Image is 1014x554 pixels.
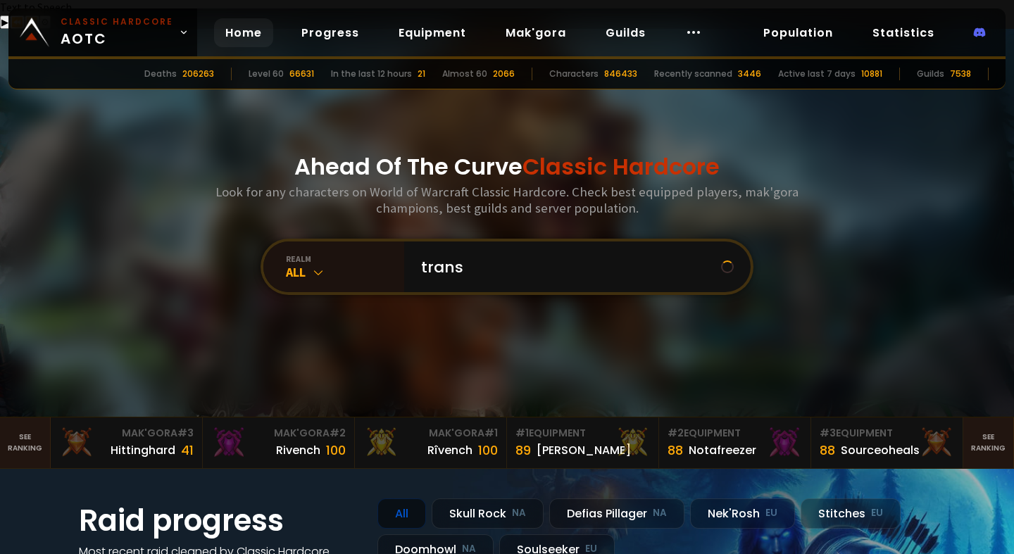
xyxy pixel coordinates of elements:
[659,417,811,468] a: #2Equipment88Notafreezer
[515,426,529,440] span: # 1
[917,68,944,80] div: Guilds
[413,241,721,292] input: Search a character...
[549,68,599,80] div: Characters
[738,68,761,80] div: 3446
[111,441,175,459] div: Hittinghard
[210,184,804,216] h3: Look for any characters on World of Warcraft Classic Hardcore. Check best equipped players, mak'g...
[963,417,1014,468] a: Seeranking
[182,68,214,80] div: 206263
[515,441,531,460] div: 89
[507,417,659,468] a: #1Equipment89[PERSON_NAME]
[427,441,472,459] div: Rîvench
[211,426,346,441] div: Mak'Gora
[478,441,498,460] div: 100
[181,441,194,460] div: 41
[801,498,901,529] div: Stitches
[418,68,425,80] div: 21
[654,68,732,80] div: Recently scanned
[604,68,637,80] div: 846433
[594,18,657,47] a: Guilds
[249,68,284,80] div: Level 60
[214,18,273,47] a: Home
[512,506,526,520] small: NA
[861,68,882,80] div: 10881
[841,441,920,459] div: Sourceoheals
[515,426,650,441] div: Equipment
[752,18,844,47] a: Population
[79,498,361,543] h1: Raid progress
[331,68,412,80] div: In the last 12 hours
[59,426,194,441] div: Mak'Gora
[537,441,631,459] div: [PERSON_NAME]
[286,264,404,280] div: All
[432,498,544,529] div: Skull Rock
[276,441,320,459] div: Rivench
[522,151,720,182] span: Classic Hardcore
[549,498,684,529] div: Defias Pillager
[330,426,346,440] span: # 2
[61,15,173,49] span: AOTC
[689,441,756,459] div: Notafreezer
[820,426,836,440] span: # 3
[820,426,954,441] div: Equipment
[355,417,507,468] a: Mak'Gora#1Rîvench100
[690,498,795,529] div: Nek'Rosh
[290,18,370,47] a: Progress
[377,498,426,529] div: All
[668,426,684,440] span: # 2
[442,68,487,80] div: Almost 60
[765,506,777,520] small: EU
[51,417,203,468] a: Mak'Gora#3Hittinghard41
[494,18,577,47] a: Mak'gora
[177,426,194,440] span: # 3
[8,8,197,56] a: AOTC
[326,441,346,460] div: 100
[820,441,835,460] div: 88
[668,441,683,460] div: 88
[144,68,177,80] div: Deaths
[493,68,515,80] div: 2066
[861,18,946,47] a: Statistics
[294,150,720,184] h1: Ahead Of The Curve
[668,426,802,441] div: Equipment
[950,68,971,80] div: 7538
[363,426,498,441] div: Mak'Gora
[203,417,355,468] a: Mak'Gora#2Rivench100
[289,68,314,80] div: 66631
[387,18,477,47] a: Equipment
[871,506,883,520] small: EU
[811,417,963,468] a: #3Equipment88Sourceoheals
[484,426,498,440] span: # 1
[653,506,667,520] small: NA
[286,253,404,264] div: realm
[778,68,856,80] div: Active last 7 days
